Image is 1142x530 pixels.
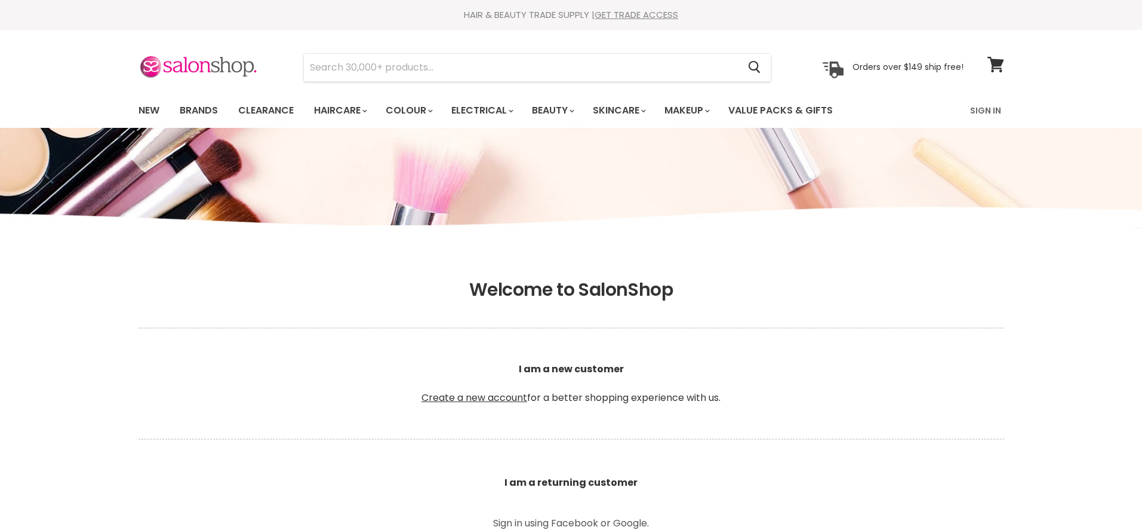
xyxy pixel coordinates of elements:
div: HAIR & BEAUTY TRADE SUPPLY | [124,9,1019,21]
a: GET TRADE ACCESS [595,8,678,21]
form: Product [303,53,771,82]
p: Orders over $149 ship free! [852,62,964,72]
b: I am a new customer [519,362,624,376]
p: for a better shopping experience with us. [138,333,1004,434]
a: Skincare [584,98,653,123]
b: I am a returning customer [504,476,638,489]
h1: Welcome to SalonShop [138,279,1004,301]
a: Colour [377,98,440,123]
button: Search [739,54,771,81]
a: Brands [171,98,227,123]
a: Create a new account [421,391,527,405]
a: Beauty [523,98,581,123]
a: Sign In [963,98,1008,123]
a: Value Packs & Gifts [719,98,842,123]
ul: Main menu [130,93,903,128]
a: New [130,98,168,123]
nav: Main [124,93,1019,128]
p: Sign in using Facebook or Google. [437,519,706,528]
a: Electrical [442,98,521,123]
input: Search [304,54,739,81]
a: Makeup [655,98,717,123]
a: Clearance [229,98,303,123]
a: Haircare [305,98,374,123]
